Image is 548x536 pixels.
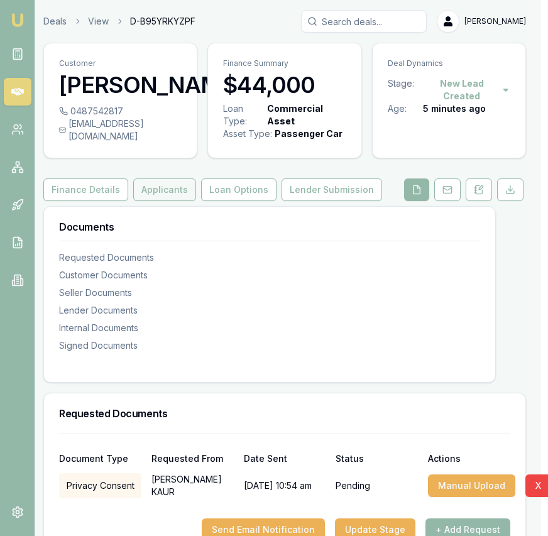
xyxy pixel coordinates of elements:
[43,15,195,28] nav: breadcrumb
[223,58,346,68] p: Finance Summary
[301,10,427,33] input: Search deals
[388,77,422,102] div: Stage:
[282,178,382,201] button: Lender Submission
[275,128,342,140] div: Passenger Car
[388,58,510,68] p: Deal Dynamics
[59,58,182,68] p: Customer
[43,178,131,201] a: Finance Details
[130,15,195,28] span: D-B95YRKYZPF
[279,178,385,201] a: Lender Submission
[422,77,510,102] button: New Lead Created
[88,15,109,28] a: View
[59,304,480,317] div: Lender Documents
[336,454,418,463] div: Status
[223,102,265,128] div: Loan Type:
[267,102,343,128] div: Commercial Asset
[59,222,480,232] h3: Documents
[201,178,277,201] button: Loan Options
[59,339,480,352] div: Signed Documents
[59,72,182,97] h3: [PERSON_NAME]
[151,473,234,498] p: [PERSON_NAME] KAUR
[244,473,326,498] div: [DATE] 10:54 am
[59,454,141,463] div: Document Type
[388,102,423,115] div: Age:
[59,322,480,334] div: Internal Documents
[428,454,510,463] div: Actions
[151,454,234,463] div: Requested From
[428,474,515,497] button: Manual Upload
[59,118,182,143] div: [EMAIL_ADDRESS][DOMAIN_NAME]
[59,269,480,282] div: Customer Documents
[59,408,510,418] h3: Requested Documents
[59,105,182,118] div: 0487542817
[244,454,326,463] div: Date Sent
[59,287,480,299] div: Seller Documents
[423,102,486,115] div: 5 minutes ago
[199,178,279,201] a: Loan Options
[59,251,480,264] div: Requested Documents
[133,178,196,201] button: Applicants
[43,178,128,201] button: Finance Details
[336,479,370,492] p: Pending
[223,72,346,97] h3: $44,000
[464,16,526,26] span: [PERSON_NAME]
[59,473,141,498] div: Privacy Consent
[10,13,25,28] img: emu-icon-u.png
[43,15,67,28] a: Deals
[131,178,199,201] a: Applicants
[223,128,272,140] div: Asset Type :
